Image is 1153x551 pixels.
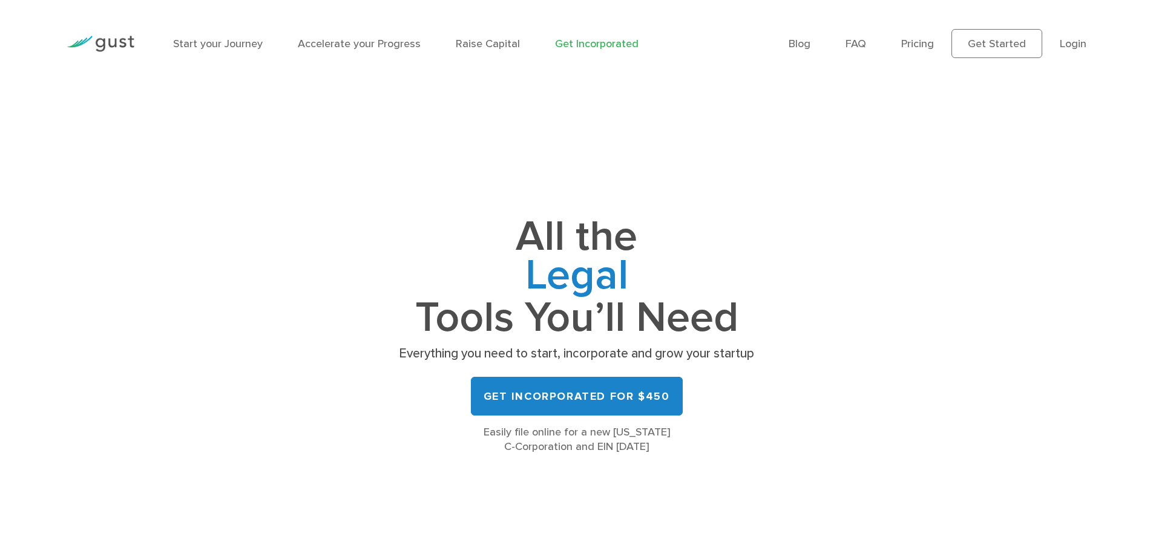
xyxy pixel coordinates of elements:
a: Get Started [951,29,1042,58]
img: Gust Logo [67,36,134,52]
a: Raise Capital [456,37,520,50]
a: Get Incorporated for $450 [471,377,683,416]
h1: All the Tools You’ll Need [395,218,758,337]
a: Login [1060,37,1086,50]
div: Easily file online for a new [US_STATE] C-Corporation and EIN [DATE] [395,425,758,454]
a: Pricing [901,37,934,50]
a: Accelerate your Progress [298,37,421,50]
p: Everything you need to start, incorporate and grow your startup [395,345,758,362]
a: Start your Journey [173,37,263,50]
a: FAQ [846,37,866,50]
span: Legal [395,256,758,299]
a: Get Incorporated [555,37,639,50]
a: Blog [789,37,810,50]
